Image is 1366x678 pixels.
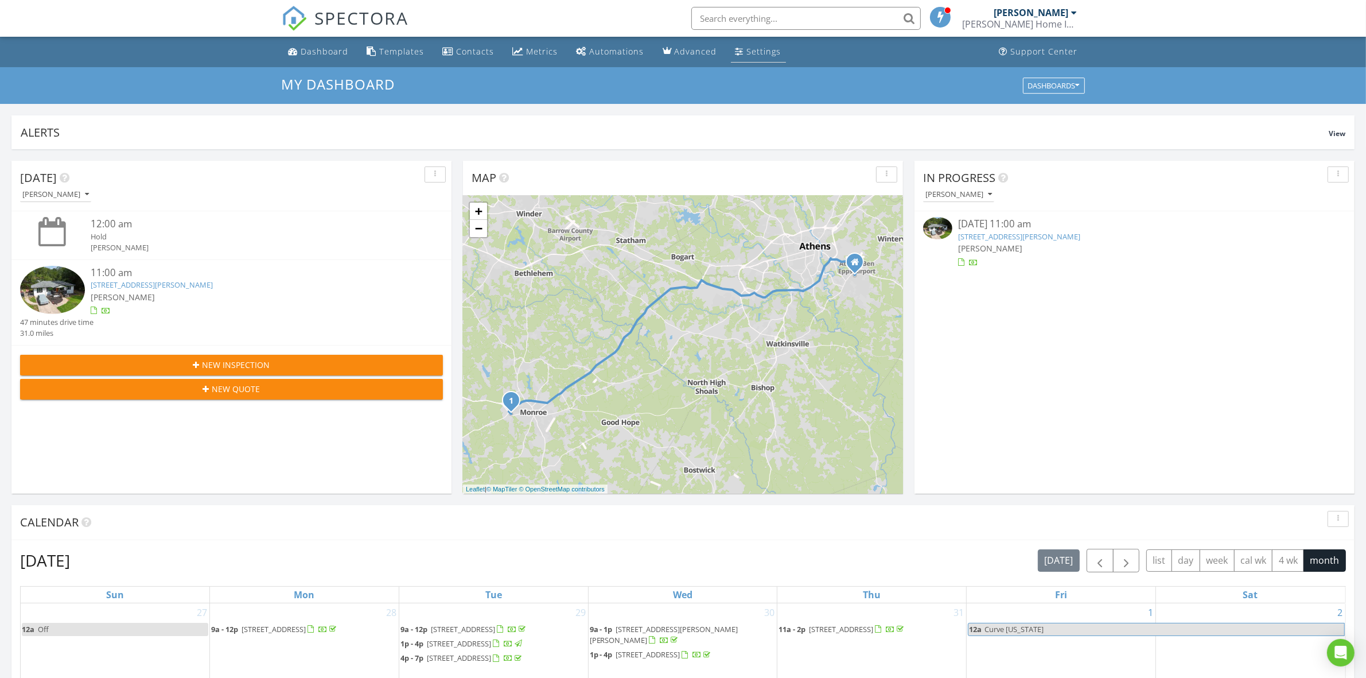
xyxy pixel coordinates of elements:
a: Advanced [658,41,722,63]
span: In Progress [923,170,995,185]
a: Contacts [438,41,499,63]
div: Support Center [1011,46,1078,57]
a: [DATE] 11:00 am [STREET_ADDRESS][PERSON_NAME] [PERSON_NAME] [923,217,1346,268]
div: Open Intercom Messenger [1327,639,1355,667]
div: [PERSON_NAME] [925,191,992,199]
button: Next month [1113,549,1140,572]
div: 165 Ravenwood Run, Athens Ga 30605 [855,262,862,269]
span: 1p - 4p [400,638,423,649]
a: Sunday [104,587,126,603]
input: Search everything... [691,7,921,30]
button: New Quote [20,379,443,400]
a: 1p - 4p [STREET_ADDRESS] [590,648,776,662]
div: 11:00 am [91,266,408,280]
a: 11a - 2p [STREET_ADDRESS] [779,623,965,637]
a: Go to August 2, 2025 [1335,603,1345,622]
button: Dashboards [1023,78,1085,94]
a: Go to July 30, 2025 [762,603,777,622]
span: Map [472,170,496,185]
span: SPECTORA [315,6,409,30]
a: Wednesday [671,587,695,603]
button: [PERSON_NAME] [20,187,91,203]
button: month [1303,549,1346,572]
div: Alerts [21,125,1329,140]
span: [STREET_ADDRESS] [431,624,495,634]
span: 12a [22,624,34,634]
a: Settings [731,41,786,63]
span: 9a - 12p [211,624,238,634]
div: 104 Pine View Dr, Monroe, GA 30655 [511,400,518,407]
div: Marney's Home Inspections, LLC [963,18,1077,30]
a: 9a - 12p [STREET_ADDRESS] [211,624,338,634]
div: Hold [91,231,408,242]
a: 11:00 am [STREET_ADDRESS][PERSON_NAME] [PERSON_NAME] 47 minutes drive time 31.0 miles [20,266,443,339]
a: 9a - 1p [STREET_ADDRESS][PERSON_NAME][PERSON_NAME] [590,624,738,645]
a: 1p - 4p [STREET_ADDRESS] [400,638,524,649]
a: 1p - 4p [STREET_ADDRESS] [400,637,587,651]
img: 9374849%2Fcover_photos%2FD64EftsEOvff9ZBg6CwP%2Fsmall.jpeg [923,217,952,239]
a: Go to August 1, 2025 [1146,603,1155,622]
a: 11a - 2p [STREET_ADDRESS] [779,624,906,634]
span: [PERSON_NAME] [91,292,155,303]
button: [PERSON_NAME] [923,187,994,203]
button: [DATE] [1038,549,1080,572]
a: 4p - 7p [STREET_ADDRESS] [400,652,587,665]
span: New Quote [212,383,260,395]
a: [STREET_ADDRESS][PERSON_NAME] [958,231,1080,242]
a: Monday [292,587,317,603]
button: 4 wk [1272,549,1304,572]
span: [STREET_ADDRESS] [809,624,873,634]
span: 9a - 1p [590,624,613,634]
span: [PERSON_NAME] [958,243,1022,254]
div: [PERSON_NAME] [994,7,1069,18]
span: 1p - 4p [590,649,613,660]
a: 1p - 4p [STREET_ADDRESS] [590,649,713,660]
span: My Dashboard [282,75,395,94]
a: Templates [363,41,429,63]
div: 31.0 miles [20,328,94,339]
div: [DATE] 11:00 am [958,217,1310,231]
a: 4p - 7p [STREET_ADDRESS] [400,653,524,663]
a: Tuesday [483,587,504,603]
a: Zoom out [470,220,487,237]
a: 9a - 12p [STREET_ADDRESS] [400,624,528,634]
span: [STREET_ADDRESS] [427,653,491,663]
a: Go to July 27, 2025 [194,603,209,622]
span: Calendar [20,514,79,530]
div: Dashboard [301,46,349,57]
a: Thursday [861,587,883,603]
div: [PERSON_NAME] [22,191,89,199]
span: 11a - 2p [779,624,805,634]
a: 9a - 1p [STREET_ADDRESS][PERSON_NAME][PERSON_NAME] [590,623,776,648]
span: Off [38,624,49,634]
button: list [1146,549,1172,572]
a: Leaflet [466,486,485,493]
span: 12a [968,623,982,636]
div: Advanced [675,46,717,57]
span: [STREET_ADDRESS] [616,649,680,660]
a: © OpenStreetMap contributors [519,486,605,493]
a: Zoom in [470,203,487,220]
div: | [463,485,608,494]
div: Contacts [457,46,495,57]
button: New Inspection [20,355,443,375]
a: Saturday [1240,587,1260,603]
div: Metrics [527,46,558,57]
button: day [1172,549,1200,572]
div: Settings [747,46,781,57]
a: Friday [1053,587,1069,603]
span: 9a - 12p [400,624,427,634]
a: Automations (Basic) [572,41,649,63]
span: New Inspection [203,359,270,371]
img: The Best Home Inspection Software - Spectora [282,6,307,31]
a: Go to July 29, 2025 [573,603,588,622]
div: [PERSON_NAME] [91,242,408,253]
a: Go to July 31, 2025 [951,603,966,622]
div: 12:00 am [91,217,408,231]
span: Curve [US_STATE] [984,624,1044,634]
span: [STREET_ADDRESS] [427,638,491,649]
span: View [1329,129,1345,138]
a: [STREET_ADDRESS][PERSON_NAME] [91,280,213,290]
a: 9a - 12p [STREET_ADDRESS] [211,623,398,637]
h2: [DATE] [20,549,70,572]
